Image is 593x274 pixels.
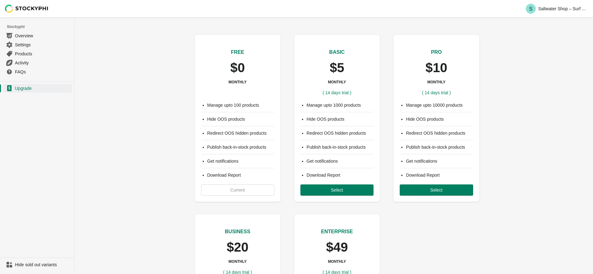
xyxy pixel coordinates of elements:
[228,259,247,264] h3: MONTHLY
[15,60,71,66] span: Activity
[427,80,445,85] h3: MONTHLY
[406,144,473,150] li: Publish back-in-stock products
[231,49,244,55] span: FREE
[307,158,374,164] li: Get notifications
[2,260,72,269] a: Hide sold out variants
[328,80,346,85] h3: MONTHLY
[207,102,274,108] li: Manage upto 100 products
[207,130,274,136] li: Redirect OOS hidden products
[422,90,451,95] span: ( 14 days trial )
[5,5,49,13] img: Stockyphi
[230,61,245,75] p: $0
[322,90,351,95] span: ( 14 days trial )
[331,188,343,193] span: Select
[307,172,374,178] li: Download Report
[406,158,473,164] li: Get notifications
[2,40,72,49] a: Settings
[228,80,247,85] h3: MONTHLY
[15,51,71,57] span: Products
[430,188,442,193] span: Select
[538,6,588,11] p: Saltwater Shop – Surf – Vanlife – Adventure
[431,49,442,55] span: PRO
[406,102,473,108] li: Manage upto 10000 products
[330,61,344,75] p: $5
[207,116,274,122] li: Hide OOS products
[406,116,473,122] li: Hide OOS products
[307,144,374,150] li: Publish back-in-stock products
[15,42,71,48] span: Settings
[207,172,274,178] li: Download Report
[529,6,533,12] text: S
[526,4,536,14] span: Avatar with initials S
[15,33,71,39] span: Overview
[307,116,374,122] li: Hide OOS products
[7,24,74,30] span: Stockyphi
[300,184,374,196] button: Select
[426,61,447,75] p: $10
[2,67,72,76] a: FAQs
[523,2,591,15] button: Avatar with initials SSaltwater Shop – Surf – Vanlife – Adventure
[15,262,71,268] span: Hide sold out variants
[328,259,346,264] h3: MONTHLY
[326,240,348,254] p: $49
[207,144,274,150] li: Publish back-in-stock products
[227,240,248,254] p: $20
[2,84,72,93] a: Upgrade
[225,229,250,234] span: BUSINESS
[321,229,353,234] span: ENTERPRISE
[2,49,72,58] a: Products
[2,58,72,67] a: Activity
[15,85,71,91] span: Upgrade
[406,172,473,178] li: Download Report
[207,158,274,164] li: Get notifications
[2,31,72,40] a: Overview
[307,102,374,108] li: Manage upto 1000 products
[15,69,71,75] span: FAQs
[307,130,374,136] li: Redirect OOS hidden products
[329,49,345,55] span: BASIC
[406,130,473,136] li: Redirect OOS hidden products
[400,184,473,196] button: Select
